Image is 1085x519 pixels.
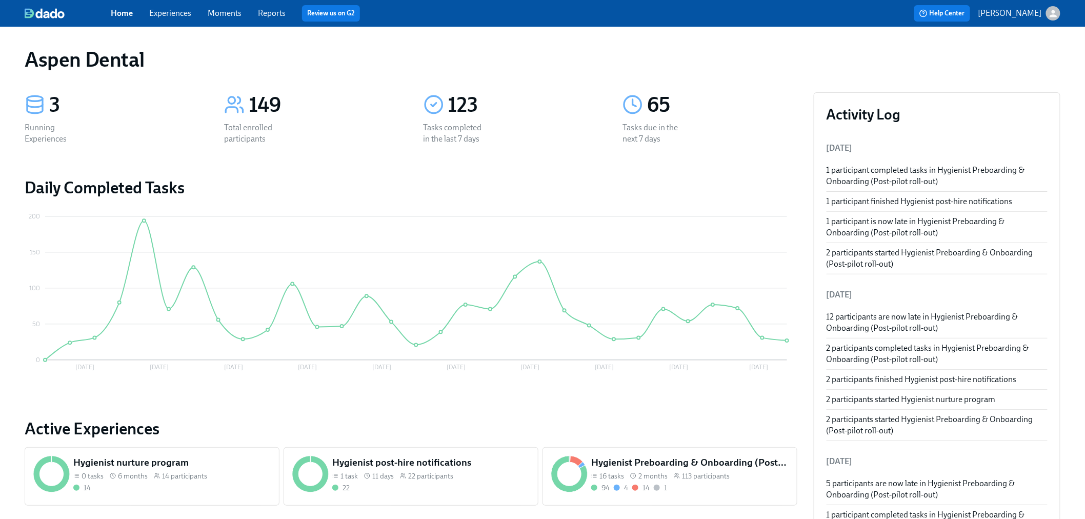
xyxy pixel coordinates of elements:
div: Tasks completed in the last 7 days [424,122,489,145]
tspan: 200 [29,213,40,220]
h5: Hygienist Preboarding & Onboarding (Post-pilot roll-out) [591,456,788,469]
tspan: 50 [32,321,40,328]
a: Hygienist nurture program0 tasks 6 months14 participants14 [25,447,279,506]
h1: Aspen Dental [25,47,144,72]
div: 22 [343,483,350,493]
span: 0 tasks [82,471,104,481]
tspan: [DATE] [298,364,317,371]
span: 113 participants [682,471,730,481]
h3: Activity Log [827,105,1048,124]
p: [PERSON_NAME] [978,8,1042,19]
button: Help Center [914,5,970,22]
div: 4 [624,483,628,493]
tspan: [DATE] [75,364,94,371]
tspan: 150 [30,249,40,256]
li: [DATE] [827,283,1048,307]
span: 11 days [372,471,394,481]
tspan: [DATE] [595,364,614,371]
span: 2 months [638,471,668,481]
a: dado [25,8,111,18]
h2: Daily Completed Tasks [25,177,797,198]
div: Completed all due tasks [73,483,91,493]
div: Running Experiences [25,122,90,145]
div: 1 participant completed tasks in Hygienist Preboarding & Onboarding (Post-pilot roll-out) [827,165,1048,187]
tspan: [DATE] [224,364,243,371]
tspan: [DATE] [669,364,688,371]
tspan: 0 [36,356,40,364]
tspan: [DATE] [521,364,540,371]
div: Completed all due tasks [591,483,610,493]
div: 5 participants are now late in Hygienist Preboarding & Onboarding (Post-pilot roll-out) [827,478,1048,501]
div: 94 [601,483,610,493]
img: dado [25,8,65,18]
div: With overdue tasks [632,483,650,493]
div: 14 [642,483,650,493]
h5: Hygienist nurture program [73,456,270,469]
div: 2 participants completed tasks in Hygienist Preboarding & Onboarding (Post-pilot roll-out) [827,343,1048,365]
li: [DATE] [827,449,1048,474]
a: Experiences [149,8,191,18]
div: 3 [49,92,199,118]
span: Help Center [919,8,965,18]
a: Review us on G2 [307,8,355,18]
div: Tasks due in the next 7 days [622,122,688,145]
span: 1 task [340,471,358,481]
span: 22 participants [408,471,453,481]
a: Active Experiences [25,418,797,439]
a: Home [111,8,133,18]
span: [DATE] [827,143,853,153]
tspan: [DATE] [749,364,768,371]
div: 2 participants started Hygienist nurture program [827,394,1048,405]
div: Not started [654,483,667,493]
div: 2 participants started Hygienist Preboarding & Onboarding (Post-pilot roll-out) [827,247,1048,270]
a: Hygienist post-hire notifications1 task 11 days22 participants22 [284,447,538,506]
a: Hygienist Preboarding & Onboarding (Post-pilot roll-out)16 tasks 2 months113 participants944141 [542,447,797,506]
button: Review us on G2 [302,5,360,22]
button: [PERSON_NAME] [978,6,1060,21]
tspan: [DATE] [447,364,466,371]
tspan: 100 [29,285,40,292]
div: 149 [249,92,399,118]
tspan: [DATE] [150,364,169,371]
h5: Hygienist post-hire notifications [332,456,529,469]
tspan: [DATE] [372,364,391,371]
div: Total enrolled participants [224,122,290,145]
div: 1 participant is now late in Hygienist Preboarding & Onboarding (Post-pilot roll-out) [827,216,1048,238]
div: 1 participant finished Hygienist post-hire notifications [827,196,1048,207]
a: Reports [258,8,286,18]
a: Moments [208,8,242,18]
span: 16 tasks [599,471,624,481]
div: 2 participants started Hygienist Preboarding & Onboarding (Post-pilot roll-out) [827,414,1048,436]
div: 1 [664,483,667,493]
div: Completed all due tasks [332,483,350,493]
span: 6 months [118,471,148,481]
div: 12 participants are now late in Hygienist Preboarding & Onboarding (Post-pilot roll-out) [827,311,1048,334]
span: 14 participants [162,471,207,481]
div: 14 [84,483,91,493]
div: 65 [647,92,797,118]
div: 2 participants finished Hygienist post-hire notifications [827,374,1048,385]
div: On time with open tasks [614,483,628,493]
div: 123 [448,92,598,118]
